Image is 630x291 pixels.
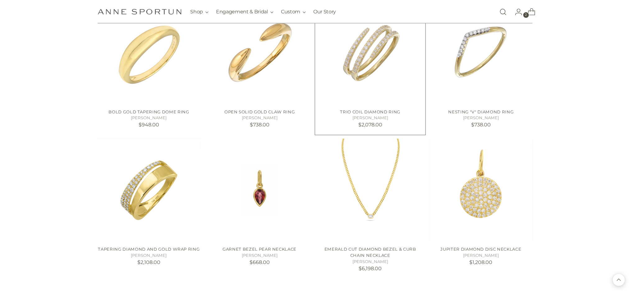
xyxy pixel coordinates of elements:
[471,122,491,128] span: $738.00
[359,266,382,271] span: $6,198.00
[448,109,514,114] a: NESTING "V" DIAMOND RING
[208,252,311,259] h5: [PERSON_NAME]
[139,122,159,128] span: $948.00
[208,139,311,241] a: GARNET BEZEL PEAR NECKLACE
[319,139,422,241] a: EMERALD CUT DIAMOND BEZEL & CURB CHAIN NECKLACE
[208,1,311,104] a: OPEN SOLID GOLD CLAW RING
[108,109,189,114] a: BOLD GOLD TAPERING DOME RING
[208,115,311,121] h5: [PERSON_NAME]
[441,247,522,252] a: JUPITER DIAMOND DISC NECKLACE
[281,5,306,19] button: Custom
[98,115,200,121] h5: [PERSON_NAME]
[430,1,532,104] a: NESTING
[358,122,382,128] span: $2,078.00
[216,5,274,19] button: Engagement & Bridal
[430,115,532,121] h5: [PERSON_NAME]
[497,6,509,18] a: Open search modal
[319,115,422,121] h5: [PERSON_NAME]
[340,109,400,114] a: TRIO COIL DIAMOND RING
[430,139,532,241] a: JUPITER DIAMOND DISC NECKLACE
[313,5,336,19] a: Our Story
[470,259,493,265] span: $1,208.00
[98,9,182,15] a: Anne Sportun Fine Jewellery
[224,109,295,114] a: OPEN SOLID GOLD CLAW RING
[223,247,297,252] a: GARNET BEZEL PEAR NECKLACE
[430,252,532,259] h5: [PERSON_NAME]
[137,259,160,265] span: $2,108.00
[523,12,529,18] span: 2
[523,6,536,18] a: Open cart modal
[98,1,200,104] a: BOLD GOLD TAPERING DOME RING
[613,274,625,286] button: Back to top
[250,122,269,128] span: $738.00
[250,259,270,265] span: $668.00
[324,247,416,258] a: EMERALD CUT DIAMOND BEZEL & CURB CHAIN NECKLACE
[191,5,209,19] button: Shop
[98,247,200,252] a: TAPERING DIAMOND AND GOLD WRAP RING
[98,252,200,259] h5: [PERSON_NAME]
[98,139,200,241] a: TAPERING DIAMOND AND GOLD WRAP RING
[319,259,422,265] h5: [PERSON_NAME]
[510,6,522,18] a: Go to the account page
[319,1,422,104] a: TRIO COIL DIAMOND RING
